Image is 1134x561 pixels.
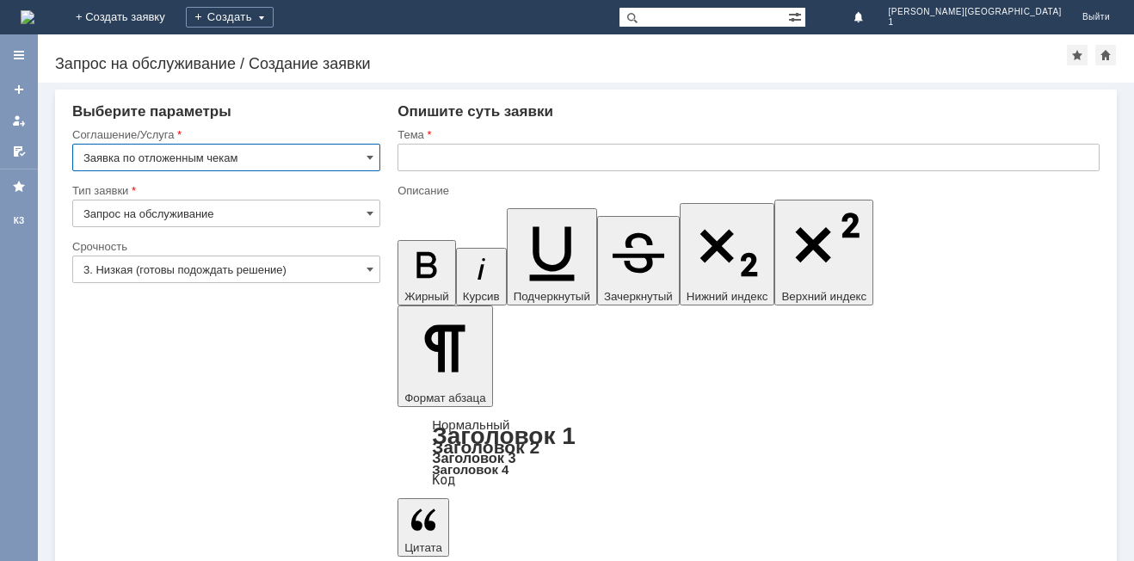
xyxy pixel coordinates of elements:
[398,129,1096,140] div: Тема
[398,419,1100,486] div: Формат абзаца
[432,462,508,477] a: Заголовок 4
[21,10,34,24] img: logo
[72,129,377,140] div: Соглашение/Услуга
[398,305,492,407] button: Формат абзаца
[404,541,442,554] span: Цитата
[72,241,377,252] div: Срочность
[680,203,775,305] button: Нижний индекс
[5,76,33,103] a: Создать заявку
[432,450,515,465] a: Заголовок 3
[781,290,866,303] span: Верхний индекс
[597,216,680,305] button: Зачеркнутый
[889,7,1062,17] span: [PERSON_NAME][GEOGRAPHIC_DATA]
[432,422,576,449] a: Заголовок 1
[456,248,507,305] button: Курсив
[72,103,231,120] span: Выберите параметры
[687,290,768,303] span: Нижний индекс
[55,55,1067,72] div: Запрос на обслуживание / Создание заявки
[463,290,500,303] span: Курсив
[1095,45,1116,65] div: Сделать домашней страницей
[72,185,377,196] div: Тип заявки
[432,417,509,432] a: Нормальный
[507,208,597,305] button: Подчеркнутый
[432,437,539,457] a: Заголовок 2
[1067,45,1088,65] div: Добавить в избранное
[21,10,34,24] a: Перейти на домашнюю страницу
[398,103,553,120] span: Опишите суть заявки
[186,7,274,28] div: Создать
[5,214,33,228] div: КЗ
[404,391,485,404] span: Формат абзаца
[404,290,449,303] span: Жирный
[889,17,1062,28] span: 1
[514,290,590,303] span: Подчеркнутый
[5,107,33,134] a: Мои заявки
[5,138,33,165] a: Мои согласования
[398,498,449,557] button: Цитата
[398,185,1096,196] div: Описание
[774,200,873,305] button: Верхний индекс
[604,290,673,303] span: Зачеркнутый
[5,207,33,235] a: КЗ
[788,8,805,24] span: Расширенный поиск
[398,240,456,305] button: Жирный
[432,472,455,488] a: Код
